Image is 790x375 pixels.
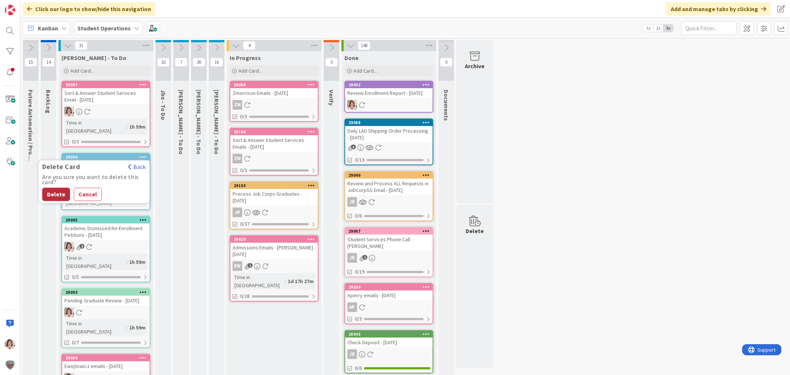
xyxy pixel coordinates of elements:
[62,296,150,305] div: Pending Graduate Review - [DATE]
[443,90,450,121] span: Documents
[234,183,318,188] div: 29103
[234,129,318,135] div: 29100
[210,58,223,67] span: 16
[233,208,242,217] div: JR
[230,88,318,98] div: Zmorrison Emails - [DATE]
[62,289,150,305] div: 29093Pending Graduate Review - [DATE]
[351,145,356,149] span: 3
[233,273,285,289] div: Time in [GEOGRAPHIC_DATA]
[66,290,150,295] div: 29093
[175,58,187,67] span: 7
[345,82,433,98] div: 29092Review Enrollment Report - [DATE]
[233,261,242,271] div: EW
[74,188,102,201] button: Cancel
[127,123,147,131] div: 1h 59m
[39,163,84,170] span: Delete Card
[66,355,150,361] div: 29090
[126,123,127,131] span: :
[42,58,55,67] span: 14
[230,236,318,243] div: 28620
[230,82,318,88] div: 29099
[355,268,364,276] span: 0/19
[243,41,256,50] span: 4
[347,253,357,263] div: JR
[345,119,433,126] div: 29088
[62,82,150,104] div: 29097Sort & Answer Student Services Email - [DATE]
[230,54,261,62] span: In Progress
[345,228,433,251] div: 29067Student Services Phone Call - [PERSON_NAME]
[62,88,150,104] div: Sort & Answer Student Services Email - [DATE]
[5,360,15,370] img: avatar
[230,182,318,189] div: 29103
[27,90,34,190] span: Future Automation / Process Building
[653,24,663,32] span: 2x
[230,135,318,152] div: Sort & Answer Student Services Emails - [DATE]
[62,217,150,240] div: 29095Academic Dismissed Re-Enrollment Petitions - [DATE]
[465,62,485,70] div: Archive
[64,119,126,135] div: Time in [GEOGRAPHIC_DATA]
[345,88,433,98] div: Review Enrollment Report - [DATE]
[195,90,203,155] span: Eric - To Do
[230,129,318,152] div: 29100Sort & Answer Student Services Emails - [DATE]
[345,338,433,347] div: Check Deposit - [DATE]
[230,82,318,98] div: 29099Zmorrison Emails - [DATE]
[240,166,247,174] span: 0/3
[62,355,150,371] div: 29090Ewojtowicz emails - [DATE]
[325,58,338,67] span: 0
[240,292,250,300] span: 0/28
[663,24,673,32] span: 3x
[230,236,318,259] div: 28620Admissions Emails - [PERSON_NAME] - [DATE]
[345,126,433,142] div: Daily LAD Shipping Order Processing - [DATE]
[345,331,433,338] div: 28943
[345,172,433,179] div: 29040
[62,361,150,371] div: Ewojtowicz emails - [DATE]
[230,189,318,205] div: Process Job Corps Graduates - [DATE]
[681,21,737,35] input: Quick Filter...
[160,90,167,120] span: Jho - To Do
[345,349,433,359] div: JR
[363,255,367,260] span: 1
[64,254,126,270] div: Time in [GEOGRAPHIC_DATA]
[66,218,150,223] div: 29095
[345,302,433,312] div: AP
[213,90,220,155] span: Amanda - To Do
[233,100,242,110] div: ZM
[45,90,52,113] span: BackLog
[42,175,146,185] div: Are you sure you want to delete this card?
[349,82,433,87] div: 29092
[42,188,70,201] button: Delete
[358,41,370,50] span: 148
[466,226,484,235] div: Delete
[66,82,150,87] div: 29097
[285,277,286,285] span: :
[126,258,127,266] span: :
[328,90,335,106] span: Verify
[345,235,433,251] div: Student Services Phone Call - [PERSON_NAME]
[345,119,433,142] div: 29088Daily LAD Shipping Order Processing - [DATE]
[62,355,150,361] div: 29090
[70,67,94,74] span: Add Card...
[64,242,74,252] img: EW
[345,284,433,300] div: 29030Aperry emails - [DATE]
[344,54,359,62] span: Done
[230,182,318,205] div: 29103Process Job Corps Graduates - [DATE]
[80,244,84,249] span: 2
[349,173,433,178] div: 29040
[62,154,150,160] div: 29096Delete CardBackAre you sure you want to delete this card?DeleteCancel
[345,197,433,207] div: JR
[62,107,150,116] div: EW
[62,308,150,317] div: EW
[355,315,362,323] span: 0/3
[345,253,433,263] div: JR
[126,323,127,332] span: :
[355,364,362,372] span: 6/6
[38,24,58,33] span: Kanban
[230,129,318,135] div: 29100
[128,163,146,171] button: Back
[24,58,37,67] span: 15
[239,67,262,74] span: Add Card...
[61,54,126,62] span: Emilie - To Do
[347,100,357,110] img: EW
[345,172,433,195] div: 29040Review and Process ALL Requests in JobCorpSS Email - [DATE]
[347,302,357,312] div: AP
